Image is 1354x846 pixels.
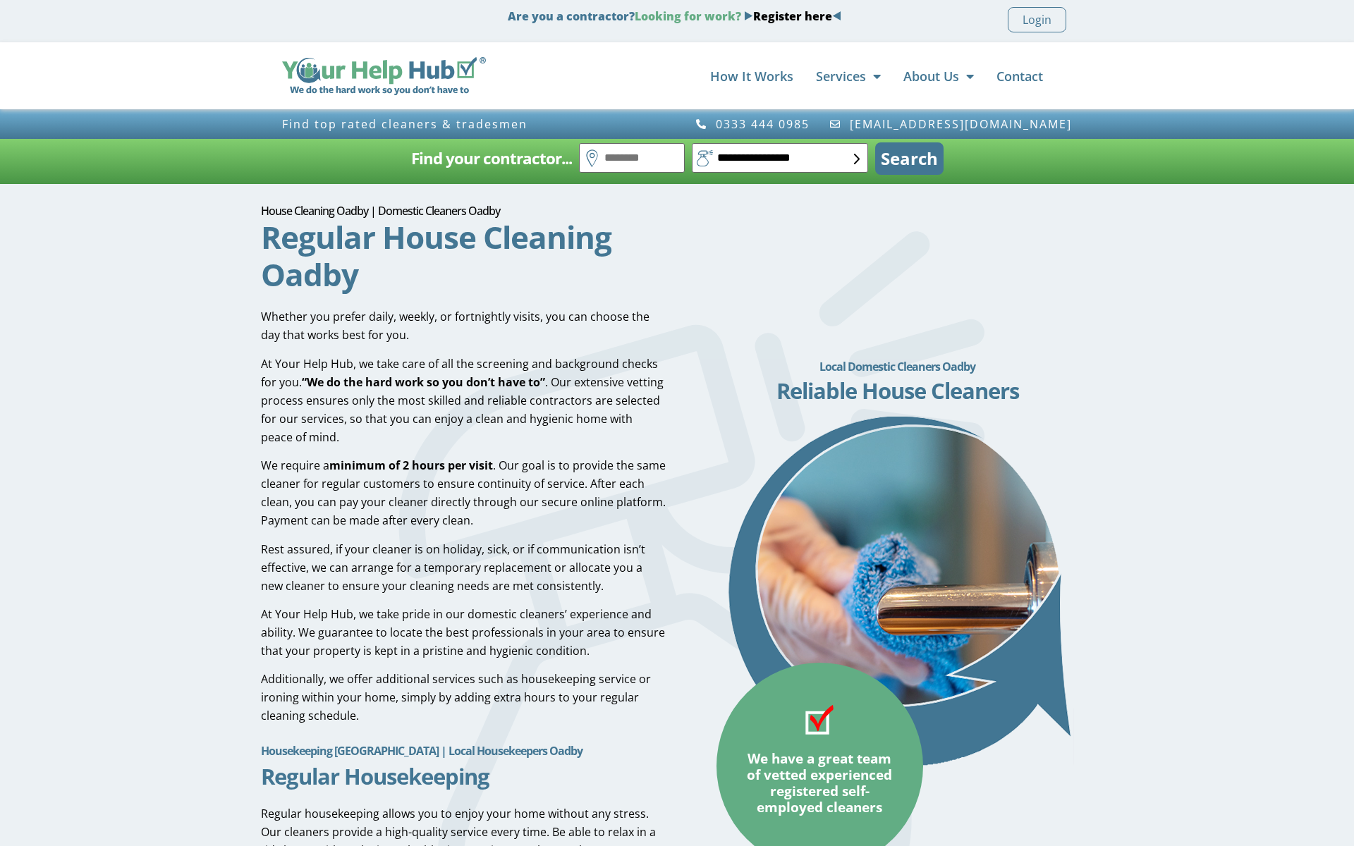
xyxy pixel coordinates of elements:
img: Blue Arrow - Right [744,11,753,20]
a: [EMAIL_ADDRESS][DOMAIN_NAME] [829,118,1073,130]
a: About Us [903,62,974,90]
h3: Regular Housekeeping [261,758,667,795]
strong: Are you a contractor? [508,8,841,24]
h2: Find your contractor... [411,145,572,173]
a: Services [816,62,881,90]
h3: Reliable House Cleaners [702,380,1093,402]
strong: minimum of 2 hours per visit [329,458,493,473]
span: [EMAIL_ADDRESS][DOMAIN_NAME] [846,118,1072,130]
h2: Local Domestic Cleaners Oadby [702,352,1093,381]
h1: House Cleaning Oadby | Domestic Cleaners Oadby [261,205,667,216]
span: 0333 444 0985 [712,118,810,130]
a: Register here [753,8,832,24]
button: Search [875,142,944,175]
img: Your Help Hub Wide Logo [282,57,486,95]
span: Login [1023,11,1051,29]
span: Looking for work? [635,8,741,24]
img: Blue Arrow - Left [832,11,841,20]
p: Whether you prefer daily, weekly, or fortnightly visits, you can choose the day that works best f... [261,307,667,344]
p: Rest assured, if your cleaner is on holiday, sick, or if communication isn’t effective, we can ar... [261,540,667,595]
h3: Find top rated cleaners & tradesmen [282,118,670,130]
img: House Cleaning Oadby - Domestic Cleaning in arrow [721,416,1074,768]
a: How It Works [710,62,793,90]
a: 0333 444 0985 [695,118,810,130]
h2: Regular House Cleaning Oadby [261,219,626,293]
h2: Housekeeping [GEOGRAPHIC_DATA] | Local Housekeepers Oadby [261,737,667,765]
a: Login [1008,7,1066,32]
a: Contact [996,62,1043,90]
p: Additionally, we offer additional services such as housekeeping service or ironing within your ho... [261,670,667,725]
span: We have a great team of vetted experienced registered self-employed cleaners [747,749,892,816]
nav: Menu [500,62,1043,90]
strong: “We do the hard work so you don’t have to” [302,374,545,390]
p: At Your Help Hub, we take pride in our domestic cleaners’ experience and ability. We guarantee to... [261,605,667,660]
img: select-box-form.svg [854,154,860,164]
p: We require a . Our goal is to provide the same cleaner for regular customers to ensure continuity... [261,456,667,529]
p: At Your Help Hub, we take care of all the screening and background checks for you. . Our extensiv... [261,355,667,446]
